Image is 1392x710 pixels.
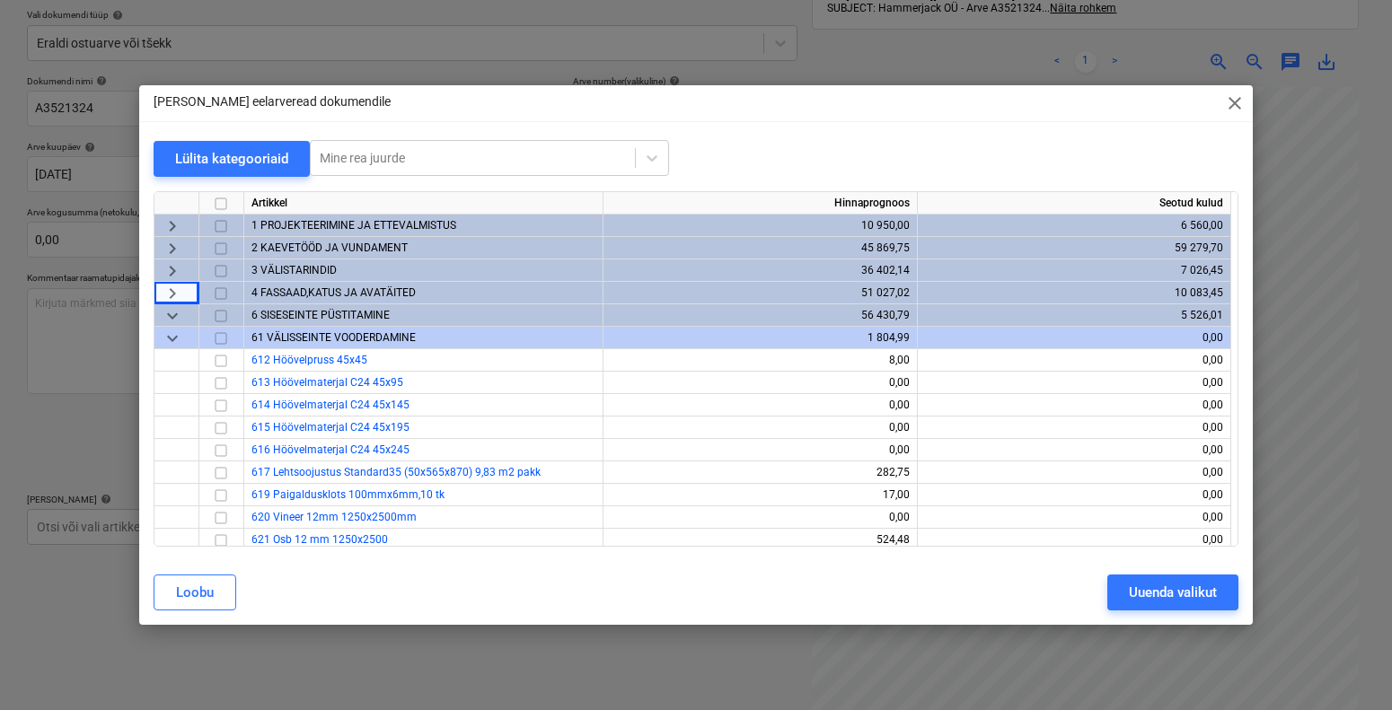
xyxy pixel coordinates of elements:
a: 617 Lehtsoojustus Standard35 (50x565x870) 9,83 m2 pakk [251,466,541,478]
span: 2 KAEVETÖÖD JA VUNDAMENT [251,241,408,254]
a: 613 Höövelmaterjal C24 45x95 [251,376,403,389]
div: Seotud kulud [918,192,1231,215]
div: Uuenda valikut [1129,581,1217,604]
div: 0,00 [925,372,1223,394]
a: 615 Höövelmaterjal C24 45x195 [251,421,410,434]
div: 0,00 [925,439,1223,461]
div: 1 804,99 [611,327,910,349]
p: [PERSON_NAME] eelarveread dokumendile [154,92,391,111]
div: 0,00 [611,394,910,416]
span: keyboard_arrow_right [162,259,183,281]
span: keyboard_arrow_right [162,215,183,236]
div: 0,00 [611,416,910,439]
div: Artikkel [244,192,603,215]
span: 6 SISESEINTE PÜSTITAMINE [251,309,390,321]
div: 5 526,01 [925,304,1223,327]
div: 10 083,45 [925,282,1223,304]
span: keyboard_arrow_right [162,282,183,303]
div: Lülita kategooriaid [175,147,288,171]
div: 0,00 [611,372,910,394]
div: 56 430,79 [611,304,910,327]
div: 524,48 [611,529,910,551]
div: 17,00 [611,484,910,506]
div: Hinnaprognoos [603,192,918,215]
div: 8,00 [611,349,910,372]
a: 612 Höövelpruss 45x45 [251,354,367,366]
div: 0,00 [925,416,1223,439]
button: Lülita kategooriaid [154,141,310,177]
div: 0,00 [925,461,1223,484]
div: 59 279,70 [925,237,1223,259]
div: 6 560,00 [925,215,1223,237]
div: 0,00 [925,394,1223,416]
span: 61 VÄLISSEINTE VOODERDAMINE [251,331,416,344]
div: 45 869,75 [611,237,910,259]
a: 614 Höövelmaterjal C24 45x145 [251,399,410,411]
span: 4 FASSAAD,KATUS JA AVATÄITED [251,286,416,299]
button: Loobu [154,574,236,610]
span: 1 PROJEKTEERIMINE JA ETTEVALMISTUS [251,219,456,232]
a: 619 Paigaldusklots 100mmx6mm,10 tk [251,488,445,501]
button: Uuenda valikut [1107,574,1238,610]
div: 51 027,02 [611,282,910,304]
div: 0,00 [925,506,1223,529]
a: 616 Höövelmaterjal C24 45x245 [251,443,410,456]
iframe: Chat Widget [1302,624,1392,710]
div: 282,75 [611,461,910,484]
span: keyboard_arrow_right [162,237,183,259]
span: keyboard_arrow_down [162,304,183,326]
div: 0,00 [611,506,910,529]
span: keyboard_arrow_down [162,327,183,348]
span: 3 VÄLISTARINDID [251,264,337,276]
span: close [1224,92,1246,114]
div: 0,00 [611,439,910,461]
div: 0,00 [925,529,1223,551]
div: 0,00 [925,327,1223,349]
div: 10 950,00 [611,215,910,237]
a: 620 Vineer 12mm 1250x2500mm [251,511,417,523]
div: 0,00 [925,349,1223,372]
a: 621 Osb 12 mm 1250x2500 [251,533,388,546]
div: Loobu [176,581,214,604]
div: 7 026,45 [925,259,1223,282]
div: 36 402,14 [611,259,910,282]
div: 0,00 [925,484,1223,506]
